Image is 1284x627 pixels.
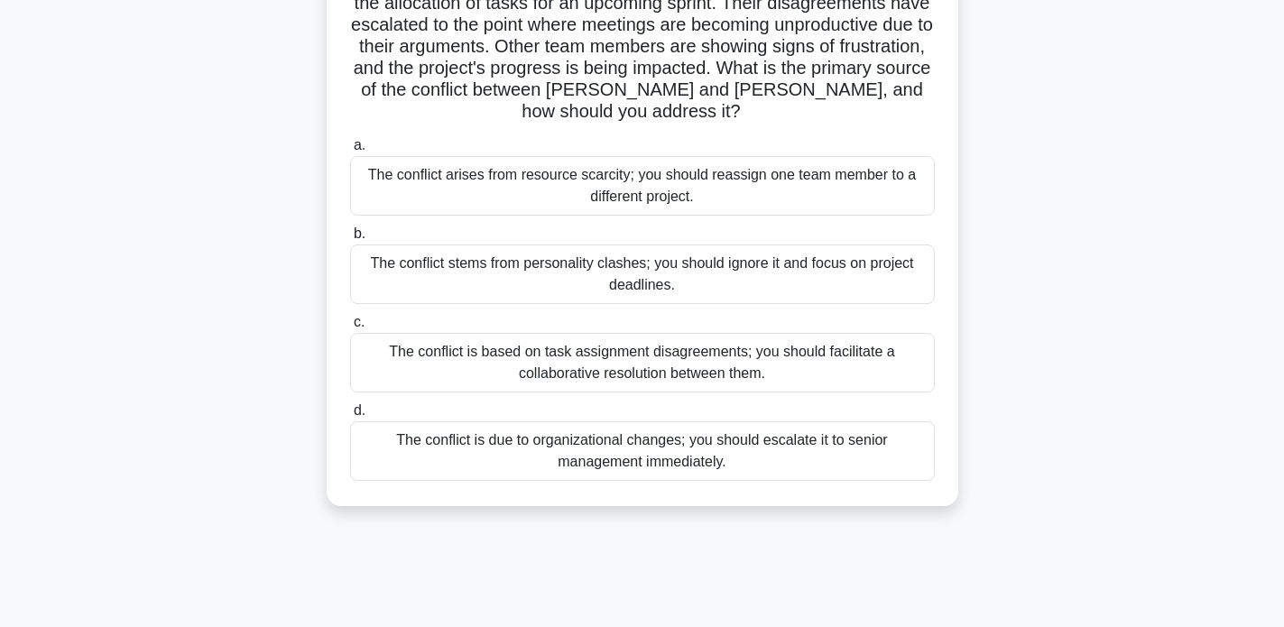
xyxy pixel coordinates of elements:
[350,333,935,392] div: The conflict is based on task assignment disagreements; you should facilitate a collaborative res...
[350,156,935,216] div: The conflict arises from resource scarcity; you should reassign one team member to a different pr...
[354,226,365,241] span: b.
[354,137,365,152] span: a.
[354,402,365,418] span: d.
[354,314,365,329] span: c.
[350,421,935,481] div: The conflict is due to organizational changes; you should escalate it to senior management immedi...
[350,244,935,304] div: The conflict stems from personality clashes; you should ignore it and focus on project deadlines.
